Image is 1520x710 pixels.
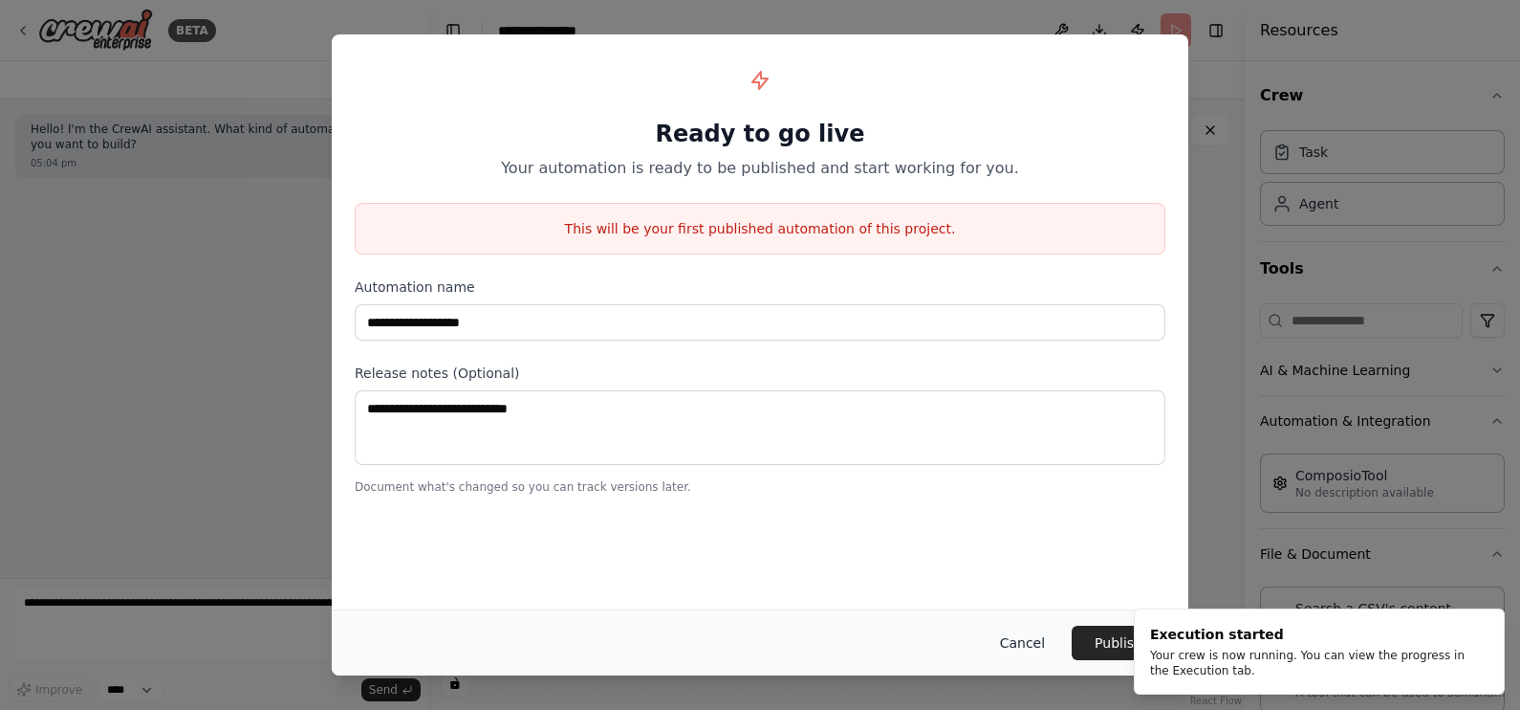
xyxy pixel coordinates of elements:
p: This will be your first published automation of this project. [356,219,1164,238]
label: Release notes (Optional) [355,364,1165,383]
div: Your crew is now running. You can view the progress in the Execution tab. [1150,648,1481,678]
p: Your automation is ready to be published and start working for you. [355,157,1165,180]
button: Cancel [985,626,1060,660]
button: Publish [1072,626,1165,660]
h1: Ready to go live [355,119,1165,149]
label: Automation name [355,277,1165,297]
div: Execution started [1150,625,1481,644]
p: Document what's changed so you can track versions later. [355,479,1165,495]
